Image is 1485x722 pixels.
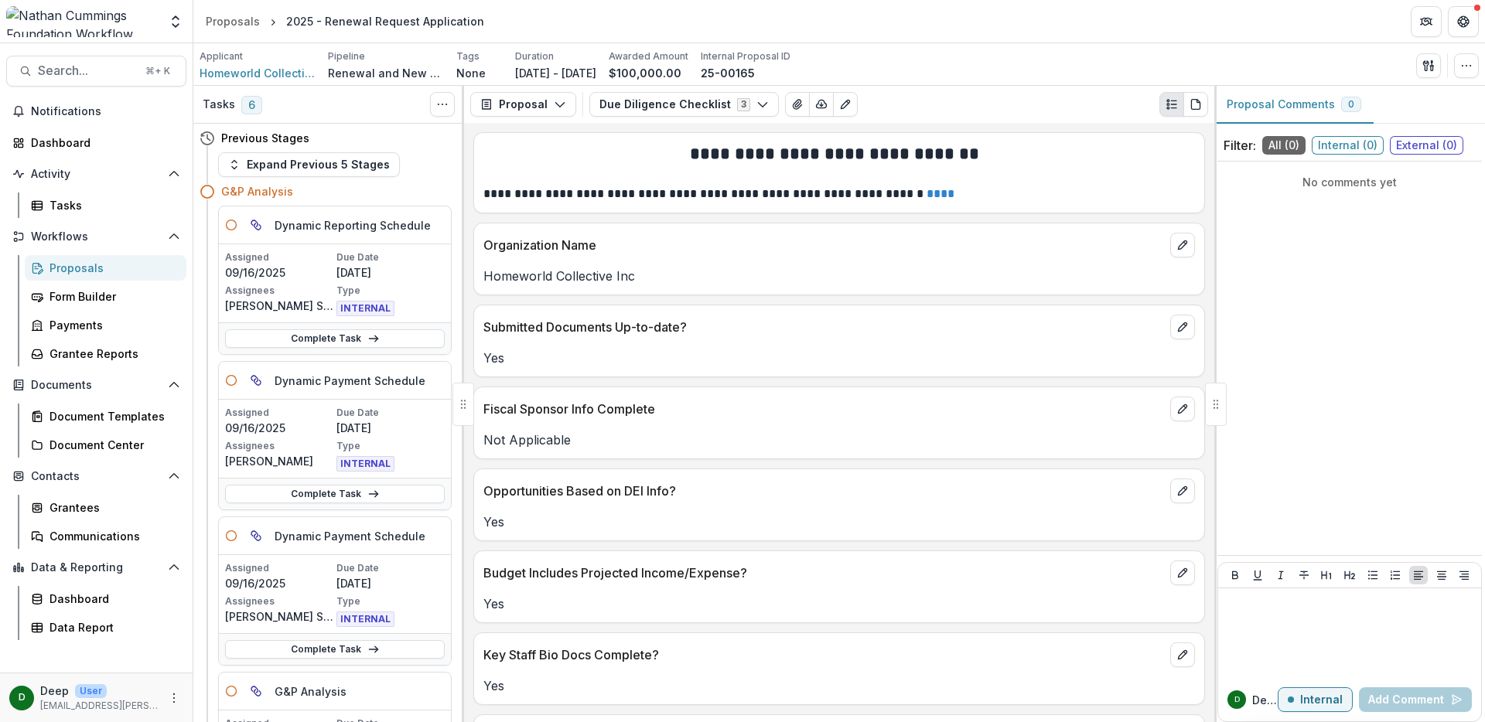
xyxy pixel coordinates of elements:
button: Align Center [1432,566,1451,584]
a: Homeworld Collective Inc [200,65,316,81]
p: Type [336,284,445,298]
p: Duration [515,49,554,63]
button: Add Comment [1359,687,1472,712]
p: Homeworld Collective Inc [483,267,1195,285]
h5: Dynamic Reporting Schedule [275,217,431,233]
button: Open Workflows [6,224,186,249]
span: Search... [38,63,136,78]
p: Organization Name [483,236,1164,254]
div: Proposals [49,260,174,276]
button: Heading 1 [1317,566,1336,584]
button: Strike [1295,566,1313,584]
button: Proposal Comments [1214,86,1374,124]
p: [PERSON_NAME] San [PERSON_NAME] [225,298,333,314]
p: [DATE] [336,575,445,591]
p: Submitted Documents Up-to-date? [483,318,1164,336]
button: Edit as form [833,92,858,117]
h5: G&P Analysis [275,683,346,700]
button: Ordered List [1386,566,1405,584]
button: View dependent tasks [244,368,268,393]
span: Activity [31,168,162,181]
a: Form Builder [25,284,186,309]
button: edit [1170,397,1195,421]
button: Open Documents [6,373,186,397]
button: Partners [1411,6,1442,37]
p: Assigned [225,250,333,264]
a: Proposals [200,10,266,32]
button: View dependent tasks [244,679,268,703]
p: Yes [483,349,1195,367]
button: Heading 2 [1340,566,1359,584]
a: Document Center [25,432,186,458]
p: Budget Includes Projected Income/Expense? [483,564,1164,582]
p: Pipeline [328,49,365,63]
span: 0 [1348,99,1354,110]
p: 09/16/2025 [225,420,333,436]
h3: Tasks [203,98,235,111]
div: Payments [49,317,174,333]
p: Type [336,594,445,608]
a: Grantee Reports [25,341,186,366]
button: Align Left [1409,566,1428,584]
p: Internal Proposal ID [701,49,790,63]
p: Due Date [336,561,445,575]
p: 09/16/2025 [225,575,333,591]
p: [PERSON_NAME] [225,453,333,469]
img: Nathan Cummings Foundation Workflow Sandbox logo [6,6,159,37]
button: Due Diligence Checklist3 [589,92,779,117]
span: INTERNAL [336,301,394,316]
button: Italicize [1272,566,1290,584]
nav: breadcrumb [200,10,490,32]
p: Due Date [336,406,445,420]
button: Expand Previous 5 Stages [218,152,400,177]
a: Data Report [25,615,186,640]
button: edit [1170,478,1195,503]
p: Opportunities Based on DEI Info? [483,482,1164,500]
button: Underline [1248,566,1267,584]
p: Due Date [336,250,445,264]
p: None [456,65,486,81]
p: Fiscal Sponsor Info Complete [483,400,1164,418]
button: View dependent tasks [244,213,268,237]
p: Assigned [225,561,333,575]
p: Filter: [1224,136,1256,155]
p: 25-00165 [701,65,755,81]
span: INTERNAL [336,456,394,472]
div: Grantee Reports [49,346,174,362]
p: Yes [483,676,1195,695]
div: ⌘ + K [142,63,173,80]
button: Bullet List [1364,566,1382,584]
button: Toggle View Cancelled Tasks [430,92,455,117]
div: Communications [49,528,174,544]
span: External ( 0 ) [1390,136,1463,155]
p: Internal [1300,693,1343,707]
p: Assignees [225,284,333,298]
span: Workflows [31,230,162,244]
p: [PERSON_NAME] San [PERSON_NAME] [225,608,333,625]
span: Notifications [31,105,180,118]
div: Tasks [49,197,174,213]
span: Data & Reporting [31,561,162,574]
p: Assignees [225,594,333,608]
p: Assigned [225,406,333,420]
button: Search... [6,56,186,87]
div: Form Builder [49,288,174,305]
a: Dashboard [25,586,186,611]
button: Internal [1278,687,1353,712]
button: Get Help [1448,6,1479,37]
a: Dashboard [6,130,186,155]
a: Proposals [25,255,186,281]
p: [DATE] [336,264,445,281]
div: 2025 - Renewal Request Application [286,13,484,29]
button: PDF view [1183,92,1208,117]
h4: G&P Analysis [221,183,293,199]
div: Document Center [49,437,174,453]
a: Tasks [25,192,186,218]
button: edit [1170,315,1195,339]
p: Tags [456,49,480,63]
p: No comments yet [1224,174,1476,190]
button: Align Right [1455,566,1473,584]
p: Yes [483,513,1195,531]
div: Data Report [49,619,174,635]
a: Communications [25,523,186,549]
